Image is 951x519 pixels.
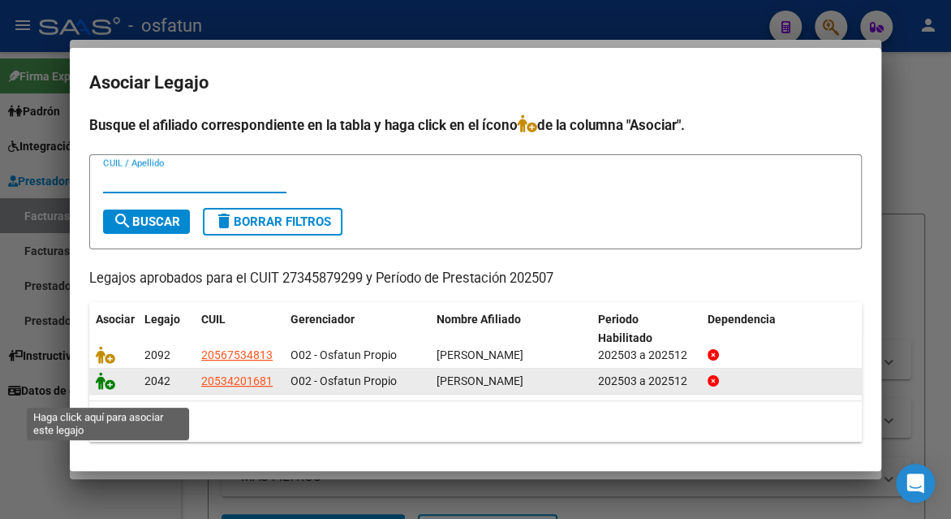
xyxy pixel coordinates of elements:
h4: Busque el afiliado correspondiente en la tabla y haga click en el ícono de la columna "Asociar". [89,115,862,136]
div: Open Intercom Messenger [896,464,935,503]
span: 20534201681 [201,374,273,387]
datatable-header-cell: Gerenciador [284,302,430,356]
div: 202503 a 202512 [598,346,695,365]
span: O02 - Osfatun Propio [290,374,397,387]
datatable-header-cell: Legajo [138,302,195,356]
div: 2 registros [89,401,862,442]
span: Asociar [96,313,135,326]
span: O02 - Osfatun Propio [290,348,397,361]
span: 2092 [144,348,170,361]
span: Nombre Afiliado [437,313,521,326]
span: ALMAZAN DYLAN TIZIANO [437,374,523,387]
span: CUIL [201,313,226,326]
span: Gerenciador [290,313,355,326]
p: Legajos aprobados para el CUIT 27345879299 y Período de Prestación 202507 [89,269,862,289]
datatable-header-cell: Asociar [89,302,138,356]
span: Periodo Habilitado [598,313,652,344]
span: Dependencia [708,313,776,326]
span: 2042 [144,374,170,387]
mat-icon: search [113,211,132,231]
datatable-header-cell: Nombre Afiliado [430,302,592,356]
span: FERNANDEZ LEANDRO ANTONIO [437,348,523,361]
button: Buscar [103,210,190,234]
mat-icon: delete [214,211,234,231]
datatable-header-cell: CUIL [195,302,284,356]
span: Borrar Filtros [214,214,331,229]
span: Legajo [144,313,180,326]
div: 202503 a 202512 [598,372,695,391]
datatable-header-cell: Dependencia [701,302,863,356]
datatable-header-cell: Periodo Habilitado [592,302,701,356]
h2: Asociar Legajo [89,67,862,98]
button: Borrar Filtros [203,208,342,236]
span: Buscar [113,214,180,229]
span: 20567534813 [201,348,273,361]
